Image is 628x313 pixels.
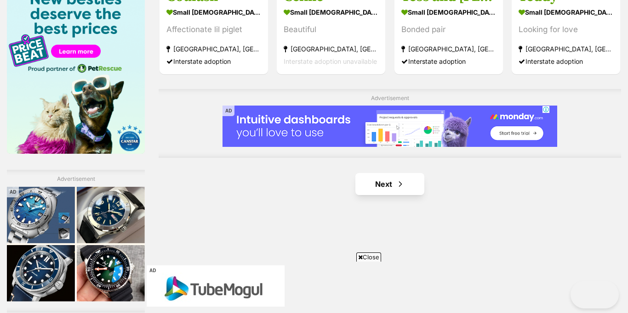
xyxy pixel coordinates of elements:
div: Beautiful [284,23,378,36]
strong: small [DEMOGRAPHIC_DATA] Dog [519,6,613,19]
iframe: Help Scout Beacon - Open [571,281,619,308]
span: Interstate adoption unavailable [284,57,377,65]
a: Next page [355,173,424,195]
div: Interstate adoption [519,55,613,67]
div: Affectionate lil piglet [166,23,261,36]
strong: [GEOGRAPHIC_DATA], [GEOGRAPHIC_DATA] [166,43,261,55]
strong: small [DEMOGRAPHIC_DATA] Dog [284,6,378,19]
strong: small [DEMOGRAPHIC_DATA] Dog [166,6,261,19]
strong: [GEOGRAPHIC_DATA], [GEOGRAPHIC_DATA] [401,43,496,55]
nav: Pagination [159,173,621,195]
strong: [GEOGRAPHIC_DATA], [GEOGRAPHIC_DATA] [519,43,613,55]
span: AD [147,265,159,276]
div: Interstate adoption [401,55,496,67]
span: AD [7,187,19,197]
div: Advertisement [7,170,145,313]
div: Advertisement [159,89,621,158]
img: https://img.kwcdn.com/product/fancy/04a5db3b-6435-42dd-b992-d57573722d93.jpg?imageMogr2/strip/siz... [70,58,138,115]
strong: small [DEMOGRAPHIC_DATA] Dog [401,6,496,19]
strong: [GEOGRAPHIC_DATA], [GEOGRAPHIC_DATA] [284,43,378,55]
div: Looking for love [519,23,613,36]
span: AD [223,106,234,116]
div: Interstate adoption [166,55,261,67]
span: Close [356,252,381,262]
div: Bonded pair [401,23,496,36]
